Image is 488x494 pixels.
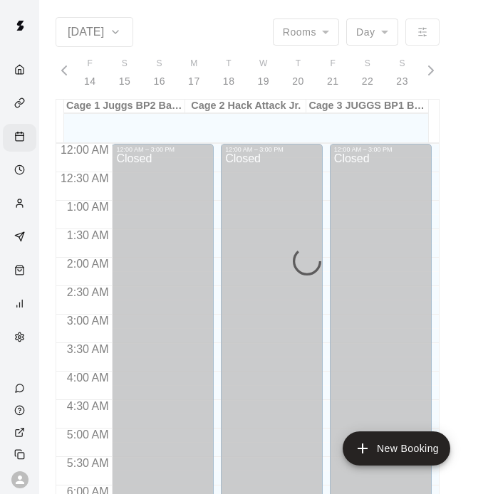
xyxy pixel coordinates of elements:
button: M17 [177,53,212,93]
span: T [226,57,232,71]
span: 5:30 AM [63,457,113,469]
span: S [157,57,162,71]
span: 4:30 AM [63,400,113,412]
p: 15 [119,74,131,89]
span: S [122,57,128,71]
p: 20 [292,74,304,89]
div: Cage 1 Juggs BP2 Baseball Juggs BP1 Softball [64,100,185,113]
a: Contact Us [3,377,39,399]
div: 12:00 AM – 3:00 PM [334,146,427,153]
span: 4:00 AM [63,372,113,384]
span: S [399,57,405,71]
span: 3:00 AM [63,315,113,327]
p: 23 [396,74,408,89]
div: Cage 2 Hack Attack Jr. [185,100,306,113]
button: S22 [351,53,385,93]
button: F14 [73,53,108,93]
span: 1:00 AM [63,201,113,213]
img: Swift logo [6,11,34,40]
span: S [365,57,370,71]
span: 2:00 AM [63,258,113,270]
a: Visit help center [3,399,39,421]
p: 21 [327,74,339,89]
span: 1:30 AM [63,229,113,241]
p: 16 [153,74,165,89]
p: 18 [223,74,235,89]
p: 19 [258,74,270,89]
button: T18 [212,53,246,93]
button: S16 [142,53,177,93]
p: 17 [188,74,200,89]
span: F [330,57,336,71]
span: 12:00 AM [57,144,113,156]
span: 3:30 AM [63,343,113,355]
span: M [190,57,197,71]
p: 22 [362,74,374,89]
button: T20 [281,53,316,93]
span: W [259,57,268,71]
button: F21 [316,53,351,93]
div: 12:00 AM – 3:00 PM [225,146,318,153]
span: T [296,57,301,71]
span: 2:30 AM [63,286,113,298]
div: Copy public page link [3,443,39,466]
button: W19 [246,53,281,93]
span: 12:30 AM [57,172,113,184]
div: 12:00 AM – 3:00 PM [116,146,209,153]
button: S23 [385,53,420,93]
button: S15 [108,53,142,93]
span: 5:00 AM [63,429,113,441]
p: 14 [84,74,96,89]
a: View public page [3,421,39,443]
span: F [87,57,93,71]
button: add [343,431,450,466]
div: Cage 3 JUGGS BP1 Baseball [306,100,427,113]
